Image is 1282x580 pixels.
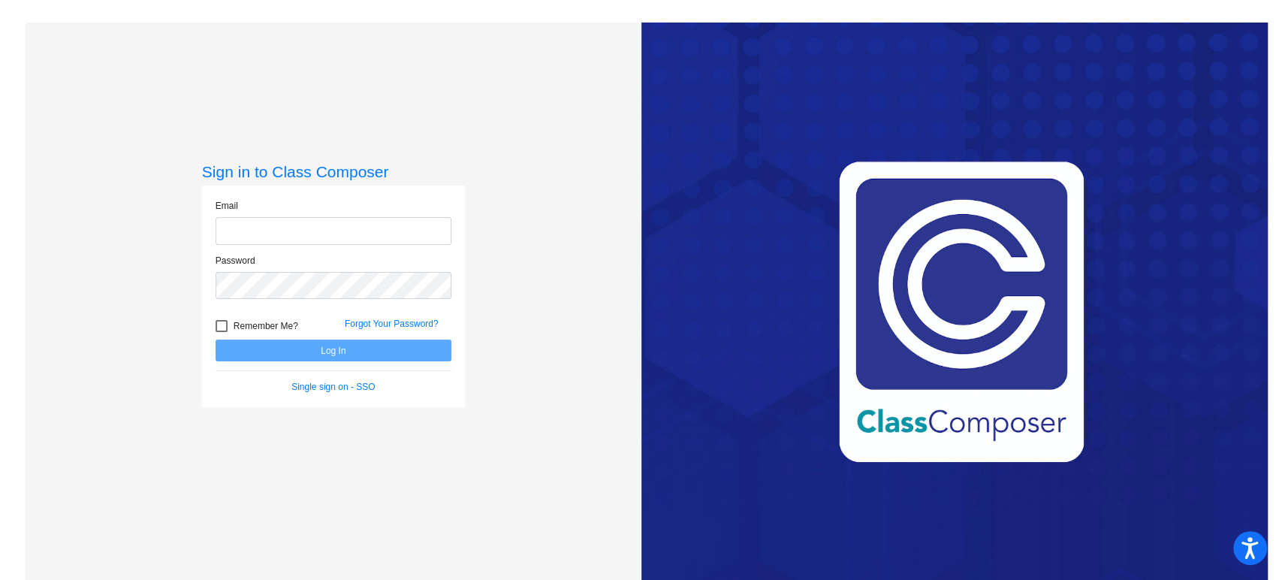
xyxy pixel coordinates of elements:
[345,319,439,329] a: Forgot Your Password?
[202,162,465,181] h3: Sign in to Class Composer
[291,382,375,392] a: Single sign on - SSO
[216,199,238,213] label: Email
[216,254,255,267] label: Password
[234,317,298,335] span: Remember Me?
[216,340,451,361] button: Log In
